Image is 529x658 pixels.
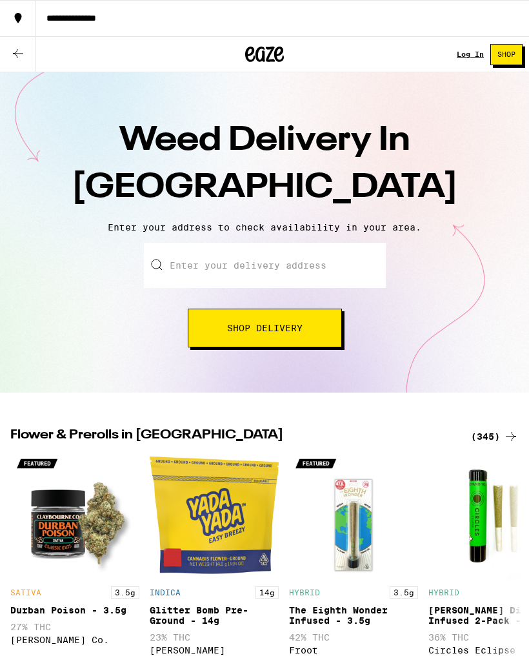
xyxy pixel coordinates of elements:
[289,605,418,626] div: The Eighth Wonder Infused - 3.5g
[150,588,181,597] p: INDICA
[490,44,523,65] button: Shop
[289,588,320,597] p: HYBRID
[144,243,386,288] input: Enter your delivery address
[10,451,139,580] img: Claybourne Co. - Durban Poison - 3.5g
[150,645,279,655] div: [PERSON_NAME]
[457,50,484,58] div: Log In
[150,451,279,580] img: Yada Yada - Glitter Bomb Pre-Ground - 14g
[227,324,303,333] span: Shop Delivery
[390,586,418,599] p: 3.5g
[289,451,418,580] img: Froot - The Eighth Wonder Infused - 3.5g
[497,51,515,58] span: Shop
[10,622,139,632] p: 27% THC
[255,586,279,599] p: 14g
[10,429,455,444] h2: Flower & Prerolls in [GEOGRAPHIC_DATA]
[10,588,41,597] p: SATIVA
[39,118,490,212] h1: Weed Delivery In
[289,632,418,643] p: 42% THC
[471,429,519,444] a: (345)
[289,645,418,655] div: Froot
[10,605,139,615] div: Durban Poison - 3.5g
[10,635,139,645] div: [PERSON_NAME] Co.
[150,605,279,626] div: Glitter Bomb Pre-Ground - 14g
[150,632,279,643] p: 23% THC
[188,309,342,347] button: Shop Delivery
[72,171,458,205] span: [GEOGRAPHIC_DATA]
[428,588,459,597] p: HYBRID
[13,222,516,232] p: Enter your address to check availability in your area.
[111,586,139,599] p: 3.5g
